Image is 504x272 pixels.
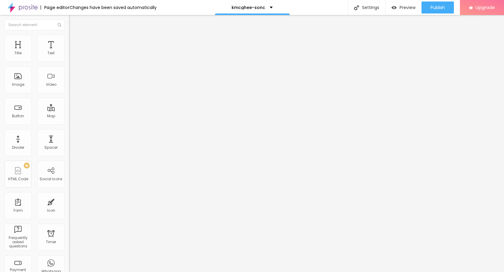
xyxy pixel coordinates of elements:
div: Image [12,82,24,87]
input: Search element [4,19,64,30]
p: kmcghee-sonc [232,5,265,10]
div: Icon [47,208,55,213]
div: Changes have been saved automatically [70,5,157,10]
img: view-1.svg [391,5,397,10]
div: Form [13,208,23,213]
div: Social Icons [40,177,62,181]
img: Icone [58,23,61,27]
div: Text [47,51,55,55]
span: Upgrade [475,5,495,10]
div: Page editor [40,5,70,10]
div: Title [14,51,22,55]
img: Icone [354,5,359,10]
div: Timer [46,240,56,244]
div: Button [12,114,24,118]
div: Video [46,82,56,87]
span: Publish [430,5,445,10]
div: Map [47,114,55,118]
div: HTML Code [8,177,28,181]
button: Publish [421,1,454,13]
div: Spacer [44,145,58,150]
span: Preview [400,5,415,10]
div: Frequently asked questions [6,236,30,249]
div: Divider [12,145,24,150]
button: Preview [385,1,421,13]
